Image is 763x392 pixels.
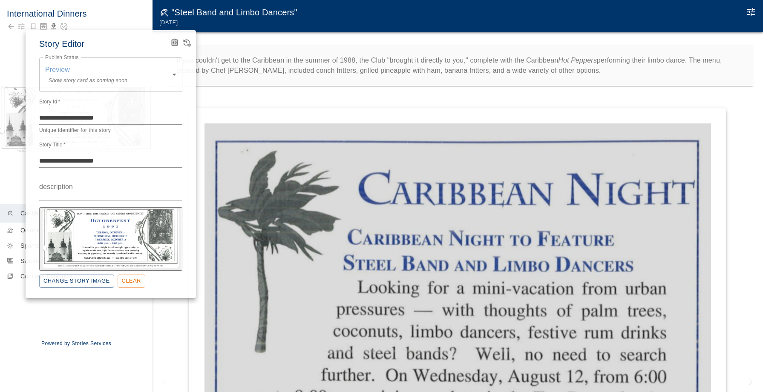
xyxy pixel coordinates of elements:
label: description [39,182,73,192]
span: Show story card as coming soon [49,77,127,83]
label: Story Id [39,98,60,105]
img: Image Preview [43,209,179,269]
button: Clear [118,275,145,288]
button: Change Story Image [39,275,114,288]
button: View Version History [182,38,191,49]
h6: Story Editor [39,37,182,51]
button: Advanced Code Editor [170,38,179,49]
label: Story Title [39,141,66,148]
label: Publish Status [45,54,78,61]
p: Unique identifier for this story [39,126,182,135]
p: Preview [45,65,169,75]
